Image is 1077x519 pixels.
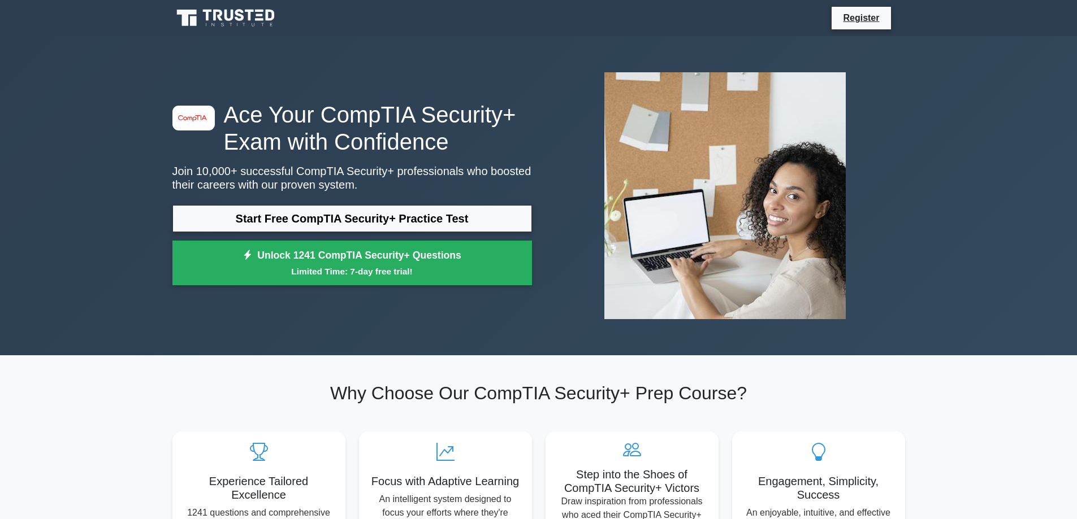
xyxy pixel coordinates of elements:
small: Limited Time: 7-day free trial! [187,265,518,278]
h5: Experience Tailored Excellence [181,474,336,501]
a: Register [836,11,886,25]
h5: Step into the Shoes of CompTIA Security+ Victors [555,468,710,495]
h2: Why Choose Our CompTIA Security+ Prep Course? [172,382,905,404]
h5: Engagement, Simplicity, Success [741,474,896,501]
p: Join 10,000+ successful CompTIA Security+ professionals who boosted their careers with our proven... [172,164,532,191]
a: Start Free CompTIA Security+ Practice Test [172,205,532,232]
a: Unlock 1241 CompTIA Security+ QuestionsLimited Time: 7-day free trial! [172,241,532,286]
h5: Focus with Adaptive Learning [368,474,523,488]
h1: Ace Your CompTIA Security+ Exam with Confidence [172,101,532,155]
